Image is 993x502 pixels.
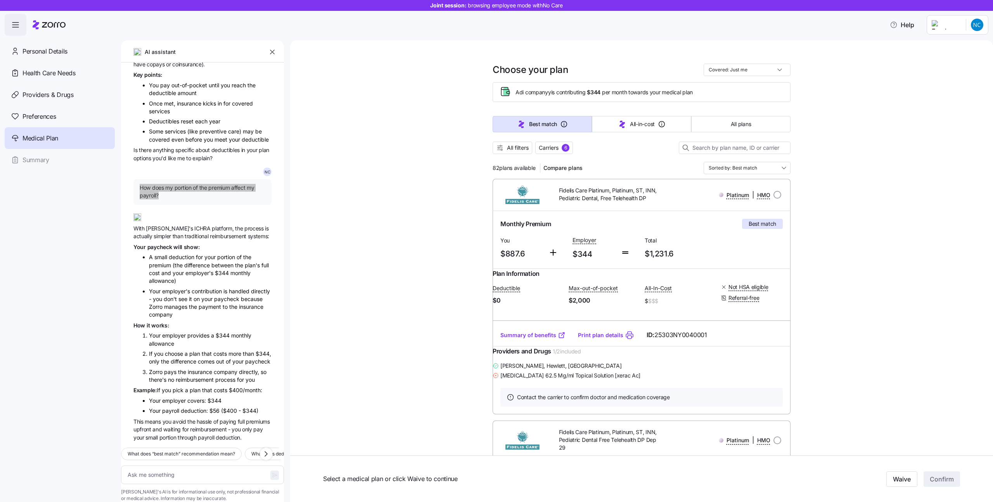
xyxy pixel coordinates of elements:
span: ICHRA [194,225,212,232]
span: Medical Plan [22,133,58,143]
span: it [147,322,151,329]
span: plan [189,350,202,357]
span: reimbursement [176,376,215,383]
span: your [173,270,185,276]
span: each [195,118,209,125]
span: $344 [573,248,614,261]
span: [PERSON_NAME] , Hewlett, [GEOGRAPHIC_DATA] [500,362,622,370]
span: avoid [173,418,187,425]
button: Help [884,17,920,33]
span: $887.6 [500,248,542,260]
div: | [719,190,770,200]
span: Carriers [539,144,559,152]
span: or [166,61,172,68]
span: the [187,418,197,425]
span: browsing employee mode with No Care [468,2,563,9]
button: All filters [493,142,532,154]
span: kicks [203,100,218,107]
span: monthly [231,332,251,339]
span: it [189,296,194,302]
span: How [133,322,147,329]
span: the [243,254,251,260]
a: Personal Details [5,40,115,62]
span: Adi companyy is contributing per month towards your medical plan [516,88,693,96]
span: in [241,147,247,153]
span: premium [149,262,173,268]
span: small [145,434,159,441]
span: pays [164,369,178,375]
span: for [223,100,232,107]
button: Carriers6 [535,142,573,154]
span: $344 [216,332,231,339]
span: How does my portion of the premium affect my payroll? [140,184,265,200]
span: Joint session: [430,2,563,9]
span: paycheck [214,296,241,302]
span: employer's [185,270,215,276]
span: small [154,254,169,260]
span: reimbursement [190,426,228,433]
span: You [500,237,542,244]
span: N C [265,170,270,174]
span: contribution [192,288,223,294]
span: $344 [208,397,221,404]
img: Fidelis Care [499,431,547,450]
span: $2,000 [569,296,638,305]
a: Print plan details [578,331,623,339]
span: out [216,358,226,365]
span: than [173,233,185,239]
input: Search by plan name, ID or carrier [679,142,791,154]
span: you [163,418,173,425]
img: ai-icon.png [133,213,141,221]
span: your [247,147,259,153]
span: the [161,358,171,365]
span: plan [259,147,269,153]
span: employer [162,332,187,339]
span: Platinum [727,436,749,444]
span: because [241,296,263,302]
span: All filters [507,144,529,152]
span: provides [187,332,211,339]
span: Help [890,20,914,29]
span: Providers & Drugs [22,90,74,100]
div: | [719,435,770,445]
span: only [149,358,161,365]
span: premiums [246,418,270,425]
span: Example: [133,387,157,393]
span: paying [220,418,238,425]
span: you [246,376,255,383]
img: ai-icon.png [133,48,141,56]
span: ID: [647,330,707,340]
span: Best match [749,220,776,228]
span: covers: [187,397,208,404]
span: Fidelis Care Platinum, Platinum, ST, INN, Pediatric Dental, Free Telehealth DP [559,187,663,203]
span: Deductible [493,284,520,292]
span: and [161,270,173,276]
span: for [237,376,246,383]
span: (like [187,128,199,135]
h1: Choose your plan [493,64,568,76]
span: reset [181,118,195,125]
span: to [186,155,192,161]
span: in [218,100,223,107]
button: What does deductible mean? [245,448,321,460]
span: With [133,225,146,232]
span: HMO [757,191,770,199]
span: deduction: [181,407,209,414]
span: more [228,350,243,357]
span: out-of-pocket [171,82,209,88]
span: Your [133,244,147,250]
span: allowance [149,340,174,347]
span: 82 plans available [493,164,535,172]
span: deduction. [216,434,242,441]
span: process [244,225,265,232]
div: If you pick a plan that costs $400/month: [133,386,272,395]
span: Contact the carrier to confirm doctor and medication coverage [517,393,670,401]
span: Health Care Needs [22,68,76,78]
span: amount [178,90,197,96]
span: preventive [199,128,228,135]
span: for [182,426,190,433]
span: be [255,128,262,135]
span: of [226,358,232,365]
span: Confirm [930,474,954,484]
button: What does “best match” recommendation mean? [121,448,242,460]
